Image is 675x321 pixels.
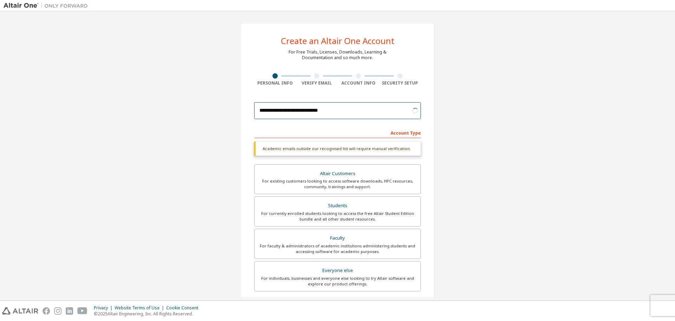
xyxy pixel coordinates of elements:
div: Everyone else [259,266,416,276]
div: For currently enrolled students looking to access the free Altair Student Edition bundle and all ... [259,211,416,222]
img: facebook.svg [43,307,50,315]
div: Website Terms of Use [115,305,166,311]
div: Create an Altair One Account [281,37,394,45]
div: Verify Email [296,80,338,86]
div: Security Setup [379,80,421,86]
img: youtube.svg [77,307,88,315]
img: Altair One [4,2,91,9]
div: For individuals, businesses and everyone else looking to try Altair software and explore our prod... [259,276,416,287]
div: Students [259,201,416,211]
img: altair_logo.svg [2,307,38,315]
div: Cookie Consent [166,305,202,311]
p: © 2025 Altair Engineering, Inc. All Rights Reserved. [94,311,202,317]
div: Altair Customers [259,169,416,179]
div: Account Info [337,80,379,86]
div: Privacy [94,305,115,311]
div: Personal Info [254,80,296,86]
img: linkedin.svg [66,307,73,315]
img: instagram.svg [54,307,62,315]
div: Academic emails outside our recognised list will require manual verification. [254,142,421,156]
div: For faculty & administrators of academic institutions administering students and accessing softwa... [259,243,416,254]
div: For Free Trials, Licenses, Downloads, Learning & Documentation and so much more. [289,49,386,61]
div: For existing customers looking to access software downloads, HPC resources, community, trainings ... [259,178,416,190]
div: Faculty [259,233,416,243]
div: Account Type [254,127,421,138]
